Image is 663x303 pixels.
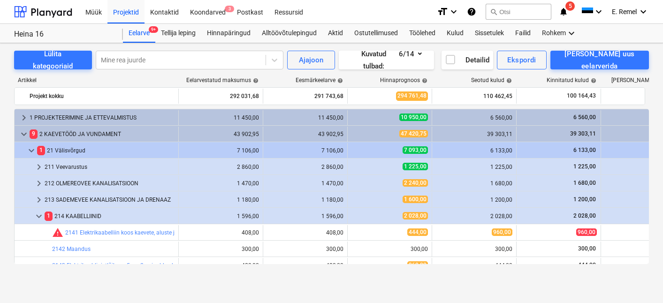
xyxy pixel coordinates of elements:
[183,246,259,252] div: 300,00
[572,147,597,153] span: 6 133,00
[572,212,597,219] span: 2 028,00
[510,24,536,43] div: Failid
[296,77,343,83] div: Eesmärkeelarve
[267,213,343,220] div: 1 596,00
[403,146,428,154] span: 7 093,00
[183,229,259,236] div: 408,00
[589,78,596,83] span: help
[33,211,45,222] span: keyboard_arrow_down
[561,48,639,73] div: [PERSON_NAME] uus eelarverida
[267,197,343,203] div: 1 180,00
[33,178,45,189] span: keyboard_arrow_right
[183,89,259,104] div: 292 031,68
[267,262,343,269] div: 480,00
[536,24,583,43] div: Rohkem
[256,24,322,43] div: Alltöövõtulepingud
[299,54,323,66] div: Ajajoon
[436,147,512,154] div: 6 133,00
[577,262,597,268] span: 444,00
[572,180,597,186] span: 1 680,00
[497,51,546,69] button: Ekspordi
[52,246,91,252] a: 2142 Maandus
[52,262,246,269] a: 2143 Elektrikaabli ristlõikega 5mm2 paigaldus koos kaevete ja tagasitäitega
[123,24,155,43] a: Eelarve9+
[267,89,343,104] div: 291 743,68
[404,24,441,43] a: Töölehed
[18,129,30,140] span: keyboard_arrow_down
[339,51,434,69] button: Kuvatud tulbad:6/14
[201,24,256,43] a: Hinnapäringud
[45,192,175,207] div: 213 SADEMEVEE KANALISATSIOON JA DRENAAZ
[436,114,512,121] div: 6 560,00
[14,51,92,69] button: Lülita kategooriaid
[436,197,512,203] div: 1 200,00
[155,24,201,43] a: Tellija leping
[577,245,597,252] span: 300,00
[26,145,37,156] span: keyboard_arrow_down
[572,114,597,121] span: 6 560,00
[30,89,175,104] div: Projekt kokku
[267,180,343,187] div: 1 470,00
[322,24,349,43] a: Aktid
[436,246,512,252] div: 300,00
[18,112,30,123] span: keyboard_arrow_right
[445,54,489,66] div: Detailid
[335,78,343,83] span: help
[441,24,469,43] a: Kulud
[550,51,649,69] button: [PERSON_NAME] uus eelarverida
[436,262,512,269] div: 444,00
[572,163,597,170] span: 1 225,00
[186,77,259,83] div: Eelarvestatud maksumus
[436,213,512,220] div: 2 028,00
[33,161,45,173] span: keyboard_arrow_right
[436,131,512,137] div: 39 303,11
[399,130,428,137] span: 47 420,75
[403,196,428,203] span: 1 600,00
[349,24,404,43] a: Ostutellimused
[566,28,577,39] i: keyboard_arrow_down
[504,78,512,83] span: help
[14,30,112,39] div: Heina 16
[251,78,259,83] span: help
[267,131,343,137] div: 43 902,95
[183,197,259,203] div: 1 180,00
[350,48,423,73] div: Kuvatud tulbad : 6/14
[469,24,510,43] a: Sissetulek
[407,261,428,269] span: 960,00
[33,194,45,205] span: keyboard_arrow_right
[45,159,175,174] div: 211 Veevarustus
[183,180,259,187] div: 1 470,00
[267,229,343,236] div: 408,00
[25,48,81,73] div: Lülita kategooriaid
[399,114,428,121] span: 10 950,00
[569,130,597,137] span: 39 303,11
[420,78,427,83] span: help
[183,213,259,220] div: 1 596,00
[183,262,259,269] div: 480,00
[436,164,512,170] div: 1 225,00
[403,163,428,170] span: 1 225,00
[183,147,259,154] div: 7 106,00
[183,131,259,137] div: 43 902,95
[403,212,428,220] span: 2 028,00
[52,227,63,238] span: Seotud kulud ületavad prognoosi
[30,129,38,138] span: 9
[123,24,155,43] div: Eelarve
[616,258,663,303] div: Chat Widget
[149,26,158,33] span: 9+
[267,114,343,121] div: 11 450,00
[572,196,597,203] span: 1 200,00
[566,92,597,100] span: 100 164,43
[14,77,178,83] div: Artikkel
[45,209,175,224] div: 214 KAABELLIINID
[436,180,512,187] div: 1 680,00
[442,51,494,69] button: Detailid
[403,179,428,187] span: 2 240,00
